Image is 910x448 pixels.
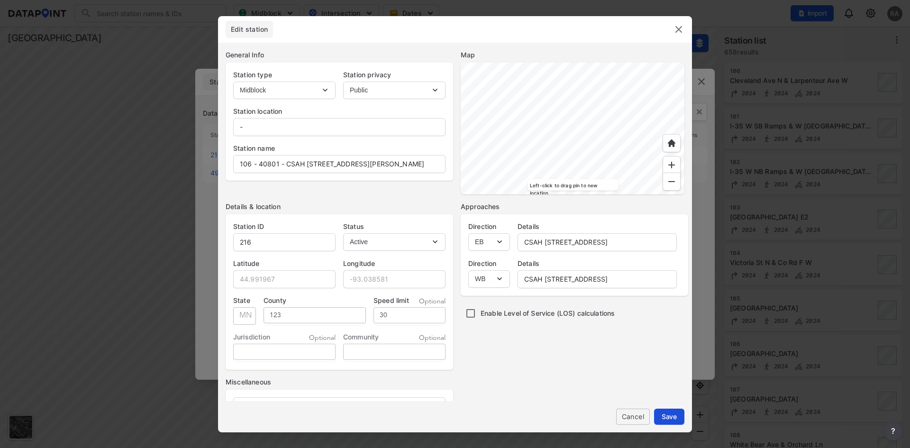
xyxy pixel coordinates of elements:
label: Community [343,332,379,342]
label: Station privacy [343,70,446,80]
span: Optional [419,333,446,343]
label: Details [518,222,677,231]
span: Optional [419,297,446,306]
label: Station ID [233,222,336,231]
label: Jurisdiction [233,332,270,342]
label: Status [343,222,446,231]
label: Station name [233,144,446,153]
label: Speed limit [373,296,409,305]
span: ? [889,425,897,437]
label: Longitude [343,259,446,268]
label: Details [518,259,677,268]
span: Edit station [226,25,273,34]
div: Map [461,50,684,60]
label: Station type [233,70,336,80]
div: General Info [226,50,453,60]
span: Cancel [624,411,642,421]
button: more [883,421,902,440]
div: full width tabs example [226,21,277,38]
button: Save [654,409,684,425]
label: State [233,296,256,305]
label: Direction [468,222,510,231]
span: Save [662,411,677,421]
div: Enable Level of Service (LOS) calculations [461,303,688,323]
span: Optional [309,333,336,343]
label: Latitude [233,259,336,268]
div: Approaches [461,202,684,211]
div: Details & location [226,202,453,211]
label: Station location [233,107,446,116]
button: Cancel [616,409,650,425]
label: Miscellaneous [226,377,453,387]
img: close.efbf2170.svg [673,24,684,35]
label: Direction [468,259,510,268]
label: County [264,296,366,305]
